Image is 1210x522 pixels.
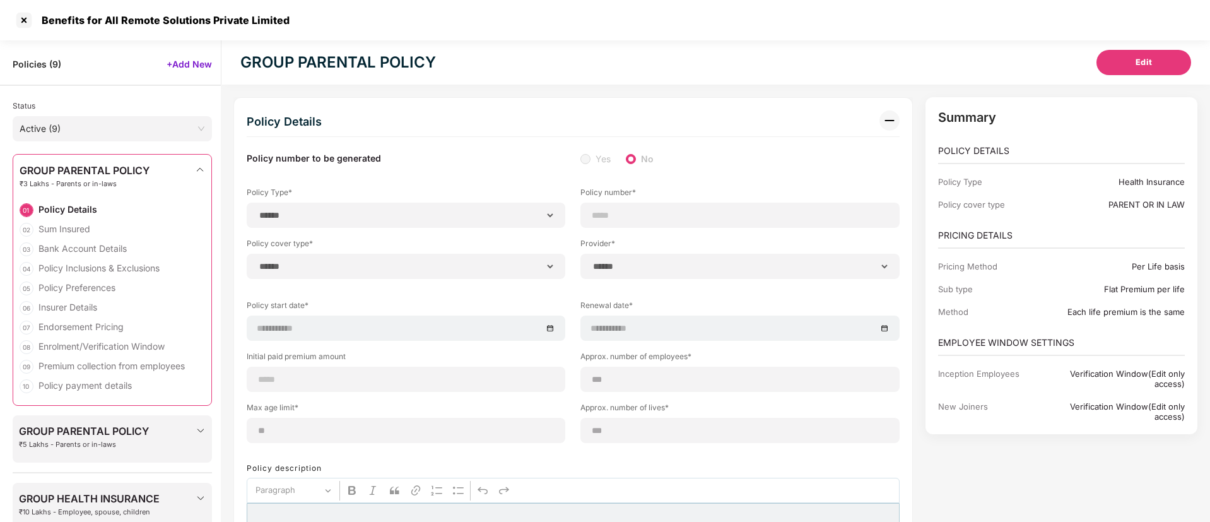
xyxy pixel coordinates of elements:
[1096,50,1191,75] button: Edit
[247,478,900,503] div: Editor toolbar
[247,402,565,418] label: Max age limit*
[20,223,33,237] div: 02
[38,360,185,372] div: Premium collection from employees
[38,340,165,352] div: Enrolment/Verification Window
[20,282,33,295] div: 05
[20,180,150,188] span: ₹3 Lakhs - Parents or in-laws
[196,425,206,436] img: svg+xml;base64,PHN2ZyBpZD0iRHJvcGRvd24tMzJ4MzIiIHhtbG5zPSJodHRwOi8vd3d3LnczLm9yZy8yMDAwL3N2ZyIgd2...
[938,307,1041,317] div: Method
[580,402,899,418] label: Approx. number of lives*
[195,165,205,175] img: svg+xml;base64,PHN2ZyBpZD0iRHJvcGRvd24tMzJ4MzIiIHhtbG5zPSJodHRwOi8vd3d3LnczLm9yZy8yMDAwL3N2ZyIgd2...
[938,177,1041,187] div: Policy Type
[167,58,212,70] span: +Add New
[20,379,33,393] div: 10
[879,110,900,131] img: svg+xml;base64,PHN2ZyB3aWR0aD0iMzIiIGhlaWdodD0iMzIiIHZpZXdCb3g9IjAgMCAzMiAzMiIgZmlsbD0ibm9uZSIgeG...
[247,238,565,254] label: Policy cover type*
[20,262,33,276] div: 04
[247,300,565,316] label: Policy start date*
[580,300,899,316] label: Renewal date*
[1041,401,1185,422] div: Verification Window(Edit only access)
[19,441,149,449] span: ₹5 Lakhs - Parents or in-laws
[13,101,35,110] span: Status
[1041,284,1185,294] div: Flat Premium per life
[247,463,322,473] label: Policy description
[20,321,33,335] div: 07
[1041,177,1185,187] div: Health Insurance
[1041,261,1185,271] div: Per Life basis
[938,228,1185,242] p: PRICING DETAILS
[19,493,160,504] span: GROUP HEALTH INSURANCE
[34,14,290,27] div: Benefits for All Remote Solutions Private Limited
[247,152,381,166] label: Policy number to be generated
[38,203,97,215] div: Policy Details
[590,152,616,166] span: Yes
[256,483,321,498] span: Paragraph
[38,242,127,254] div: Bank Account Details
[1041,369,1185,389] div: Verification Window(Edit only access)
[20,360,33,374] div: 09
[1136,56,1153,69] span: Edit
[38,379,132,391] div: Policy payment details
[247,110,322,133] div: Policy Details
[38,321,124,333] div: Endorsement Pricing
[19,425,149,437] span: GROUP PARENTAL POLICY
[250,481,337,501] button: Paragraph
[938,199,1041,210] div: Policy cover type
[20,165,150,176] span: GROUP PARENTAL POLICY
[1041,307,1185,317] div: Each life premium is the same
[938,110,1185,125] p: Summary
[38,301,97,313] div: Insurer Details
[580,238,899,254] label: Provider*
[1041,199,1185,210] div: PARENT OR IN LAW
[38,223,90,235] div: Sum Insured
[938,401,1041,422] div: New Joiners
[20,301,33,315] div: 06
[20,340,33,354] div: 08
[938,284,1041,294] div: Sub type
[13,58,61,70] span: Policies ( 9 )
[247,351,565,367] label: Initial paid premium amount
[938,144,1185,158] p: POLICY DETAILS
[580,187,899,203] label: Policy number*
[938,336,1185,350] p: EMPLOYEE WINDOW SETTINGS
[240,51,436,74] div: GROUP PARENTAL POLICY
[636,152,659,166] span: No
[247,187,565,203] label: Policy Type*
[580,351,899,367] label: Approx. number of employees*
[38,282,115,294] div: Policy Preferences
[38,262,160,274] div: Policy Inclusions & Exclusions
[938,369,1041,389] div: Inception Employees
[20,242,33,256] div: 03
[938,261,1041,271] div: Pricing Method
[196,493,206,503] img: svg+xml;base64,PHN2ZyBpZD0iRHJvcGRvd24tMzJ4MzIiIHhtbG5zPSJodHRwOi8vd3d3LnczLm9yZy8yMDAwL3N2ZyIgd2...
[20,119,205,138] span: Active (9)
[20,203,33,217] div: 01
[19,508,160,516] span: ₹10 Lakhs - Employee, spouse, children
